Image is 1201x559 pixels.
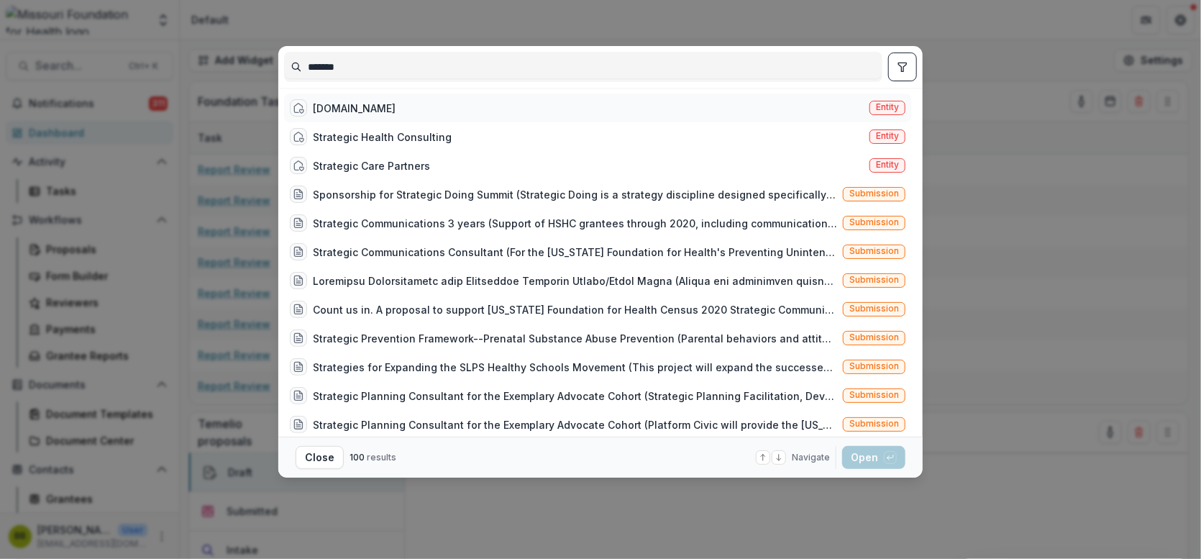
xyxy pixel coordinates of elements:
[792,451,830,464] span: Navigate
[849,419,899,429] span: Submission
[888,53,917,81] button: toggle filters
[313,129,452,145] div: Strategic Health Consulting
[849,361,899,371] span: Submission
[313,331,837,346] div: Strategic Prevention Framework--Prenatal Substance Abuse Prevention (Parental behaviors and attit...
[849,188,899,199] span: Submission
[367,452,396,463] span: results
[296,446,344,469] button: Close
[876,160,899,170] span: Entity
[849,217,899,227] span: Submission
[313,245,837,260] div: Strategic Communications Consultant (For the [US_STATE] Foundation for Health's Preventing Uninte...
[849,332,899,342] span: Submission
[876,102,899,112] span: Entity
[849,390,899,400] span: Submission
[849,246,899,256] span: Submission
[313,273,837,288] div: Loremipsu Dolorsitametc adip Elitseddoe Temporin Utlabo/Etdol Magna (Aliqua eni adminimven quisno...
[313,187,837,202] div: Sponsorship for Strategic Doing Summit (Strategic Doing is a strategy discipline designed specifi...
[313,388,837,404] div: Strategic Planning Consultant for the Exemplary Advocate Cohort (Strategic Planning Facilitation,...
[350,452,365,463] span: 100
[313,101,396,116] div: [DOMAIN_NAME]
[313,360,837,375] div: Strategies for Expanding the SLPS Healthy Schools Movement (This project will expand the successe...
[876,131,899,141] span: Entity
[849,304,899,314] span: Submission
[842,446,905,469] button: Open
[313,417,837,432] div: Strategic Planning Consultant for the Exemplary Advocate Cohort (Platform Civic will provide the ...
[313,302,837,317] div: Count us in. A proposal to support [US_STATE] Foundation for Health Census 2020 Strategic Communi...
[313,216,837,231] div: Strategic Communications 3 years (Support of HSHC grantees through 2020, including communications...
[849,275,899,285] span: Submission
[313,158,430,173] div: Strategic Care Partners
